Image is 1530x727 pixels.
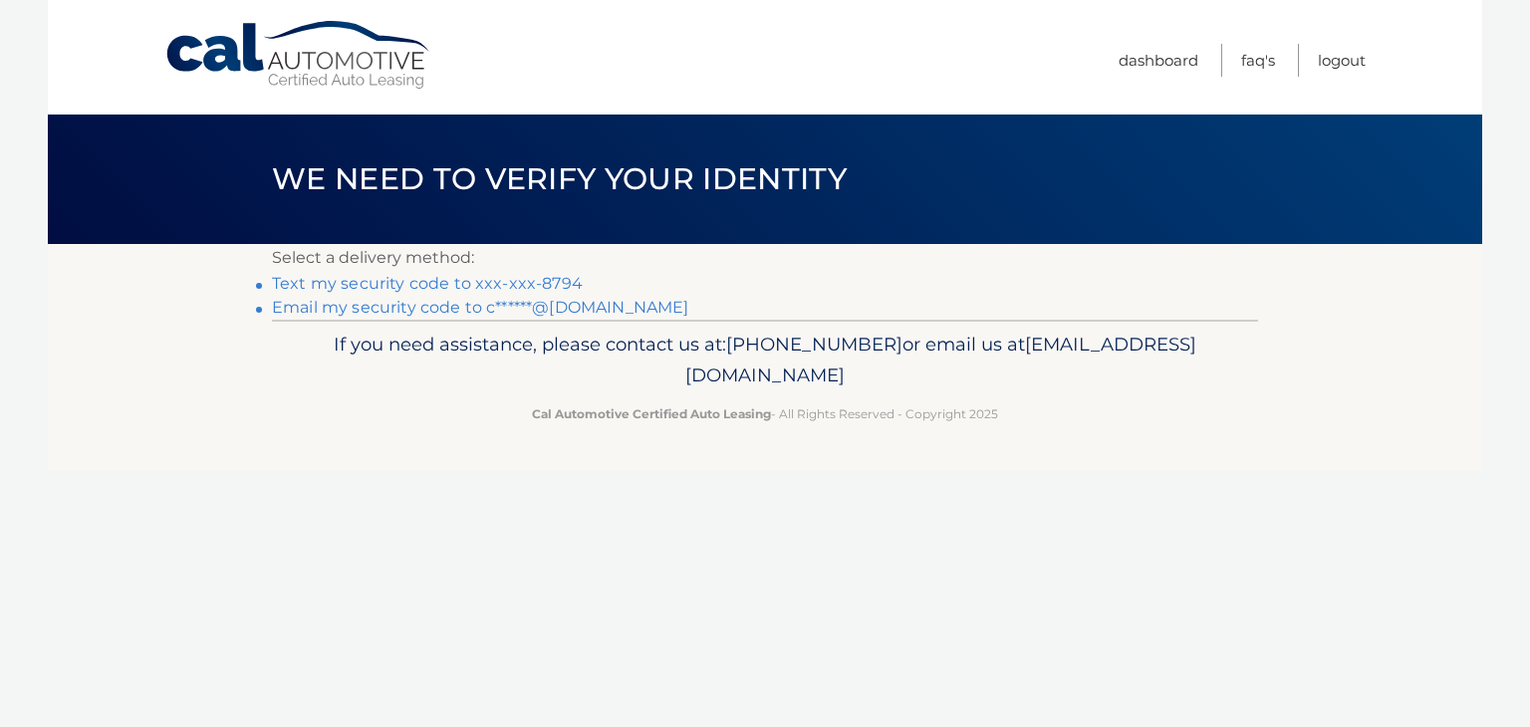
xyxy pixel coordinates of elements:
[272,160,847,197] span: We need to verify your identity
[1119,44,1198,77] a: Dashboard
[532,406,771,421] strong: Cal Automotive Certified Auto Leasing
[272,298,689,317] a: Email my security code to c******@[DOMAIN_NAME]
[285,329,1245,392] p: If you need assistance, please contact us at: or email us at
[1241,44,1275,77] a: FAQ's
[285,403,1245,424] p: - All Rights Reserved - Copyright 2025
[1318,44,1366,77] a: Logout
[272,244,1258,272] p: Select a delivery method:
[164,20,433,91] a: Cal Automotive
[272,274,583,293] a: Text my security code to xxx-xxx-8794
[726,333,902,356] span: [PHONE_NUMBER]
